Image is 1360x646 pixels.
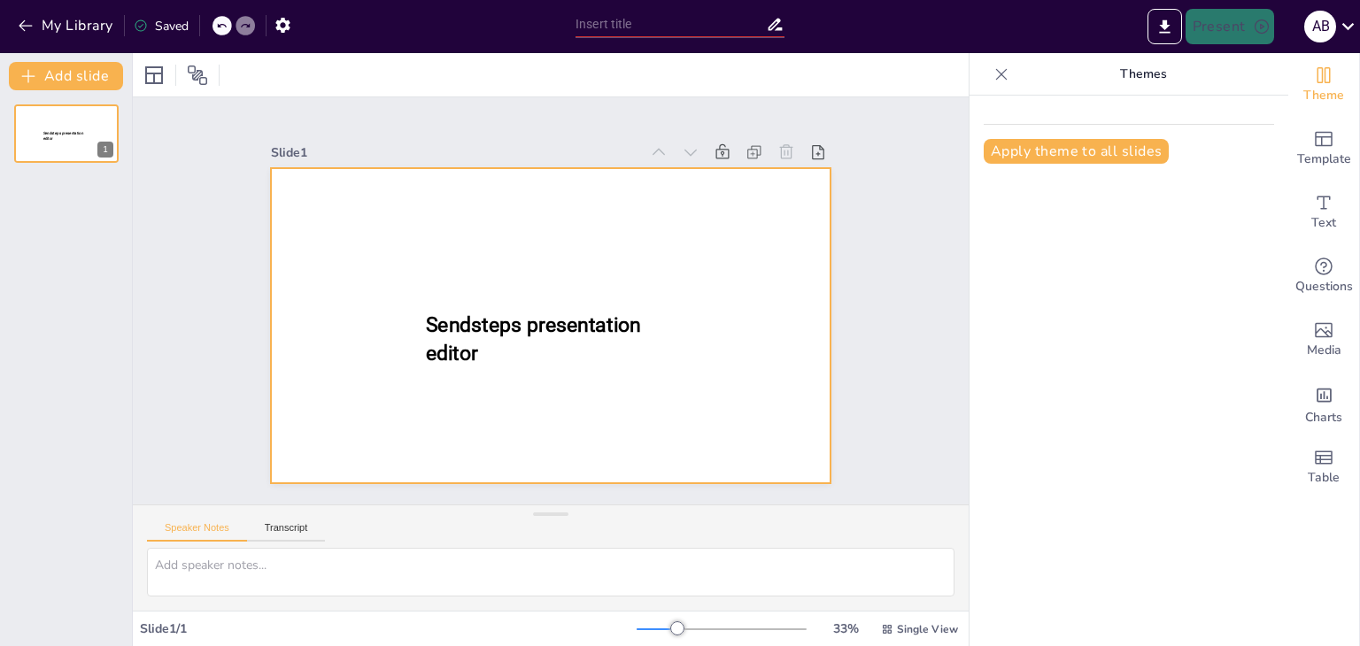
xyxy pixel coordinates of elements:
button: A B [1304,9,1336,44]
div: Slide 1 / 1 [140,620,637,637]
div: Add charts and graphs [1288,372,1359,435]
div: Get real-time input from your audience [1288,244,1359,308]
div: 33 % [824,620,867,637]
div: Add a table [1288,435,1359,499]
div: Saved [134,18,189,35]
div: 1 [97,142,113,158]
span: Position [187,65,208,86]
div: Change the overall theme [1288,53,1359,117]
div: A B [1304,11,1336,42]
p: Themes [1016,53,1271,96]
span: Questions [1295,277,1353,296]
span: Sendsteps presentation editor [425,312,640,365]
span: Charts [1305,408,1342,427]
span: Single View [897,622,958,636]
button: Present [1186,9,1274,44]
button: Apply theme to all slides [984,139,1169,164]
button: My Library [13,12,120,40]
input: Insert title [576,12,766,37]
button: Transcript [247,522,326,542]
div: Add text boxes [1288,181,1359,244]
div: Add ready made slides [1288,117,1359,181]
button: Speaker Notes [147,522,247,542]
div: 1 [14,104,119,163]
span: Media [1307,341,1341,360]
button: Export to PowerPoint [1147,9,1182,44]
div: Slide 1 [271,144,640,161]
span: Sendsteps presentation editor [43,131,83,141]
span: Template [1297,150,1351,169]
div: Add images, graphics, shapes or video [1288,308,1359,372]
span: Table [1308,468,1340,488]
span: Theme [1303,86,1344,105]
span: Text [1311,213,1336,233]
button: Add slide [9,62,123,90]
div: Layout [140,61,168,89]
